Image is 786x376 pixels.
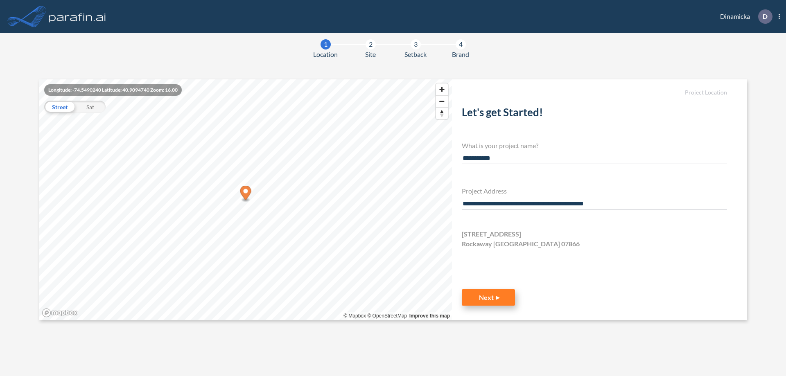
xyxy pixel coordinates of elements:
span: Reset bearing to north [436,108,448,119]
span: Zoom out [436,96,448,107]
span: Location [313,50,338,59]
div: 4 [456,39,466,50]
a: Mapbox homepage [42,308,78,317]
div: Street [44,101,75,113]
div: Sat [75,101,106,113]
div: 3 [411,39,421,50]
div: Map marker [240,186,251,203]
a: Mapbox [343,313,366,319]
h2: Let's get Started! [462,106,727,122]
div: Longitude: -74.5490240 Latitude: 40.9094740 Zoom: 16.00 [44,84,182,96]
h4: Project Address [462,187,727,195]
div: 1 [321,39,331,50]
img: logo [47,8,108,25]
button: Zoom in [436,83,448,95]
span: Brand [452,50,469,59]
canvas: Map [39,79,452,320]
span: [STREET_ADDRESS] [462,229,521,239]
span: Setback [404,50,427,59]
span: Site [365,50,376,59]
a: Improve this map [409,313,450,319]
button: Reset bearing to north [436,107,448,119]
span: Rockaway [GEOGRAPHIC_DATA] 07866 [462,239,580,249]
div: Dinamicka [708,9,780,24]
button: Zoom out [436,95,448,107]
h5: Project Location [462,89,727,96]
p: D [763,13,768,20]
div: 2 [366,39,376,50]
h4: What is your project name? [462,142,727,149]
a: OpenStreetMap [367,313,407,319]
button: Next [462,289,515,306]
